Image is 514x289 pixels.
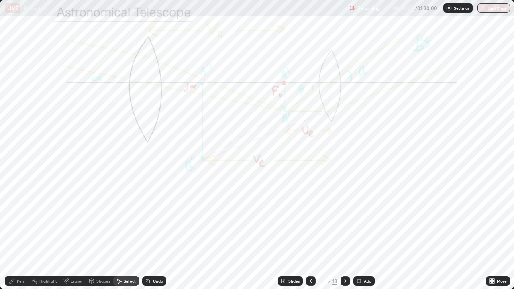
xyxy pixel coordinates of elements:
img: recording.375f2c34.svg [349,5,356,11]
div: Slides [288,279,300,283]
div: Add [364,279,371,283]
p: LIVE [7,5,18,11]
div: Select [124,279,136,283]
div: More [497,279,507,283]
img: end-class-cross [480,5,487,11]
div: / [328,279,331,283]
div: 9 [319,279,327,283]
p: Ray optics [24,5,46,11]
div: Highlight [39,279,57,283]
img: class-settings-icons [446,5,452,11]
div: Pen [17,279,24,283]
p: Settings [454,6,469,10]
img: add-slide-button [356,278,362,284]
div: Eraser [71,279,83,283]
div: Undo [153,279,163,283]
div: 13 [332,277,337,285]
p: Recording [357,5,380,11]
div: Shapes [96,279,110,283]
button: End Class [477,3,510,13]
